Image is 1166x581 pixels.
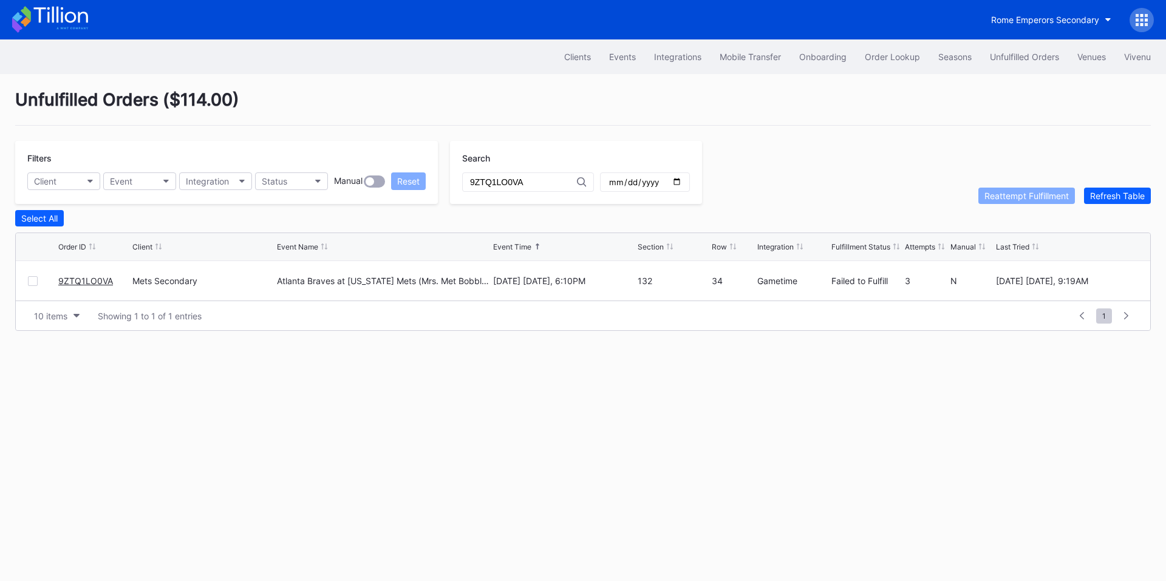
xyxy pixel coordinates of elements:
div: Venues [1077,52,1106,62]
div: Reset [397,176,420,186]
div: 3 [905,276,947,286]
div: Integration [186,176,229,186]
div: Clients [564,52,591,62]
div: [DATE] [DATE], 9:19AM [996,276,1138,286]
button: 10 items [28,308,86,324]
div: Manual [334,175,363,188]
button: Vivenu [1115,46,1160,68]
div: Rome Emperors Secondary [991,15,1099,25]
div: Gametime [757,276,828,286]
button: Events [600,46,645,68]
button: Mobile Transfer [711,46,790,68]
div: [DATE] [DATE], 6:10PM [493,276,635,286]
button: Venues [1068,46,1115,68]
div: Select All [21,213,58,223]
div: Fulfillment Status [831,242,890,251]
button: Unfulfilled Orders [981,46,1068,68]
div: Row [712,242,727,251]
div: Reattempt Fulfillment [984,191,1069,201]
button: Event [103,172,176,190]
button: Order Lookup [856,46,929,68]
div: 132 [638,276,709,286]
div: Events [609,52,636,62]
div: Showing 1 to 1 of 1 entries [98,311,202,321]
div: Status [262,176,287,186]
div: Section [638,242,664,251]
div: 10 items [34,311,67,321]
div: Attempts [905,242,935,251]
div: Failed to Fulfill [831,276,902,286]
button: Refresh Table [1084,188,1151,204]
button: Status [255,172,328,190]
div: Last Tried [996,242,1029,251]
button: Select All [15,210,64,226]
div: Onboarding [799,52,847,62]
div: Event [110,176,132,186]
a: 9ZTQ1LO0VA [58,276,113,286]
button: Reset [391,172,426,190]
span: 1 [1096,308,1112,324]
button: Client [27,172,100,190]
div: 34 [712,276,754,286]
div: Integration [757,242,794,251]
div: Event Name [277,242,318,251]
div: Manual [950,242,976,251]
div: Integrations [654,52,701,62]
div: Order ID [58,242,86,251]
button: Integrations [645,46,711,68]
div: Client [34,176,56,186]
button: Rome Emperors Secondary [982,8,1120,31]
div: Unfulfilled Orders ( $114.00 ) [15,89,1151,126]
div: N [950,276,993,286]
div: Atlanta Braves at [US_STATE] Mets (Mrs. Met Bobblehead Giveaway) [277,276,489,286]
input: Order ID [470,177,577,187]
div: Mobile Transfer [720,52,781,62]
div: Unfulfilled Orders [990,52,1059,62]
button: Integration [179,172,252,190]
div: Vivenu [1124,52,1151,62]
div: Client [132,242,152,251]
div: Mets Secondary [132,276,274,286]
button: Seasons [929,46,981,68]
button: Clients [555,46,600,68]
div: Seasons [938,52,972,62]
div: Search [462,153,690,163]
div: Order Lookup [865,52,920,62]
div: Event Time [493,242,531,251]
button: Reattempt Fulfillment [978,188,1075,204]
div: Refresh Table [1090,191,1145,201]
div: Filters [27,153,426,163]
button: Onboarding [790,46,856,68]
